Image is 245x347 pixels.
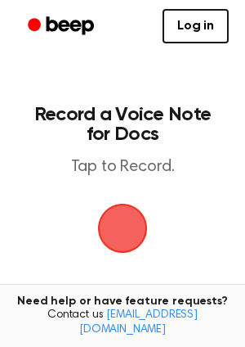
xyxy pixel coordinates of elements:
a: Log in [163,9,229,43]
a: Beep [16,11,109,43]
p: Tap to Record. [29,157,216,178]
span: Contact us [10,309,235,337]
h1: Record a Voice Note for Docs [29,105,216,144]
a: [EMAIL_ADDRESS][DOMAIN_NAME] [79,309,198,336]
img: Beep Logo [98,204,147,253]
